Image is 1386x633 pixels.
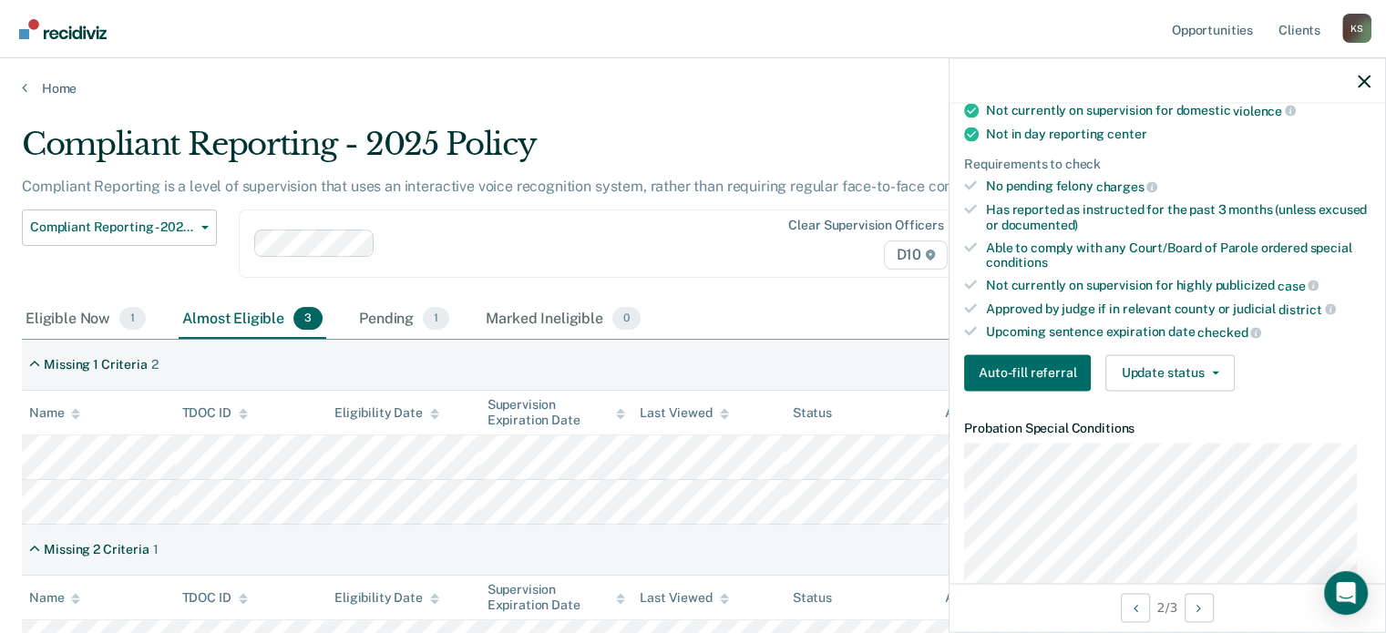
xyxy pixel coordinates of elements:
[423,307,449,331] span: 1
[179,300,326,340] div: Almost Eligible
[29,590,80,606] div: Name
[29,405,80,421] div: Name
[153,542,159,557] div: 1
[182,405,248,421] div: TDOC ID
[182,590,248,606] div: TDOC ID
[488,582,626,613] div: Supervision Expiration Date
[1324,571,1368,615] div: Open Intercom Messenger
[119,307,146,331] span: 1
[964,354,1098,391] a: Navigate to form link
[1342,14,1371,43] button: Profile dropdown button
[793,590,832,606] div: Status
[44,542,149,557] div: Missing 2 Criteria
[640,405,728,421] div: Last Viewed
[1001,217,1078,231] span: documented)
[334,590,439,606] div: Eligibility Date
[986,179,1371,195] div: No pending felony
[22,300,149,340] div: Eligible Now
[950,583,1385,631] div: 2 / 3
[482,300,644,340] div: Marked Ineligible
[986,301,1371,317] div: Approved by judge if in relevant county or judicial
[986,278,1371,294] div: Not currently on supervision for highly publicized
[22,178,990,195] p: Compliant Reporting is a level of supervision that uses an interactive voice recognition system, ...
[793,405,832,421] div: Status
[293,307,323,331] span: 3
[986,201,1371,232] div: Has reported as instructed for the past 3 months (unless excused or
[640,590,728,606] div: Last Viewed
[964,420,1371,435] dt: Probation Special Conditions
[1278,301,1336,316] span: district
[884,240,947,270] span: D10
[964,156,1371,171] div: Requirements to check
[986,126,1371,141] div: Not in day reporting
[1278,278,1319,292] span: case
[612,307,641,331] span: 0
[22,80,1364,97] a: Home
[986,324,1371,341] div: Upcoming sentence expiration date
[30,220,194,235] span: Compliant Reporting - 2025 Policy
[964,354,1091,391] button: Auto-fill referral
[334,405,439,421] div: Eligibility Date
[945,590,1031,606] div: Assigned to
[355,300,453,340] div: Pending
[1197,325,1261,340] span: checked
[1096,179,1158,194] span: charges
[44,357,147,373] div: Missing 1 Criteria
[986,240,1371,271] div: Able to comply with any Court/Board of Parole ordered special
[488,397,626,428] div: Supervision Expiration Date
[1107,126,1146,140] span: center
[1105,354,1234,391] button: Update status
[1121,593,1150,622] button: Previous Opportunity
[1185,593,1214,622] button: Next Opportunity
[19,19,107,39] img: Recidiviz
[986,255,1048,270] span: conditions
[151,357,159,373] div: 2
[945,405,1031,421] div: Assigned to
[1233,103,1296,117] span: violence
[788,218,943,233] div: Clear supervision officers
[1342,14,1371,43] div: K S
[22,126,1062,178] div: Compliant Reporting - 2025 Policy
[986,102,1371,118] div: Not currently on supervision for domestic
